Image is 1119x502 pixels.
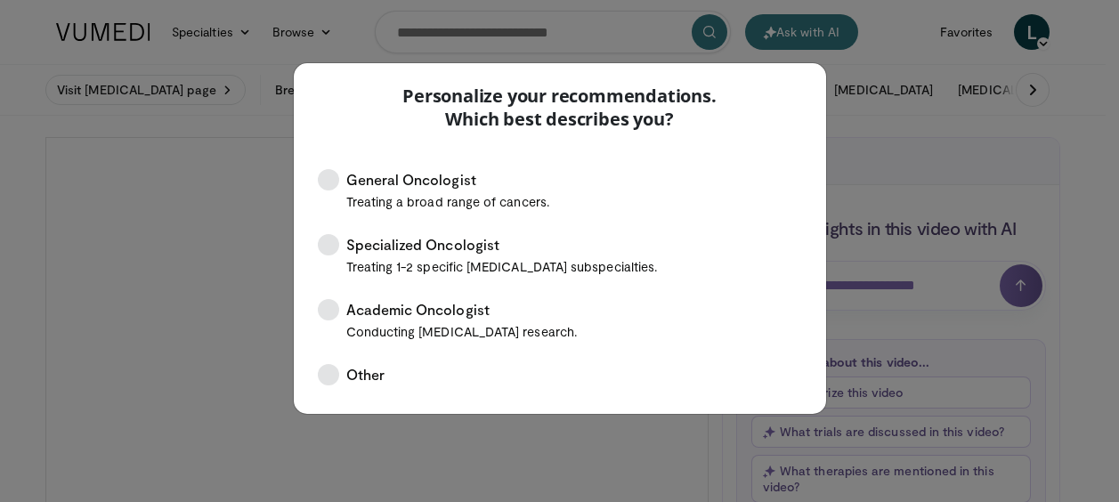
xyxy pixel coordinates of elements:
[346,259,658,274] small: Treating 1-2 specific [MEDICAL_DATA] subspecialties.
[346,169,549,213] span: General Oncologist
[346,299,577,343] span: Academic Oncologist
[346,324,577,339] small: Conducting [MEDICAL_DATA] research.
[346,194,549,209] small: Treating a broad range of cancers.
[346,364,385,385] span: Other
[402,85,716,131] p: Personalize your recommendations. Which best describes you?
[346,234,658,278] span: Specialized Oncologist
